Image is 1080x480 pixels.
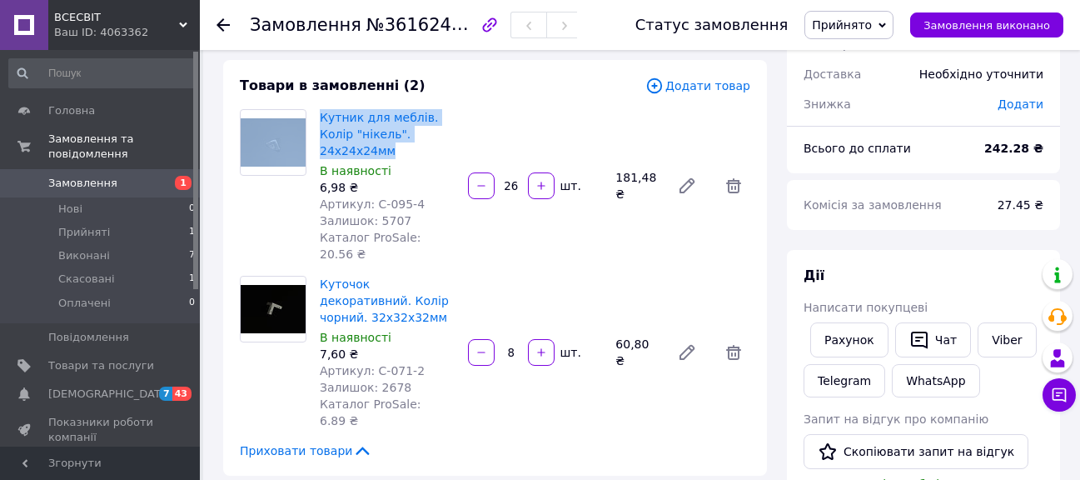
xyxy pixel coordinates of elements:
[804,267,824,283] span: Дії
[58,272,115,287] span: Скасовані
[804,198,942,212] span: Комісія за замовлення
[189,248,195,263] span: 7
[998,198,1043,212] span: 27.45 ₴
[241,285,306,333] img: Куточок декоративний. Колір чорний. 32х32х32мм
[172,387,192,401] span: 43
[241,118,306,167] img: Кутник для меблів. Колір "нікель". 24х24х24мм
[58,296,111,311] span: Оплачені
[812,18,872,32] span: Прийнято
[804,364,885,397] a: Telegram
[48,387,172,402] span: [DEMOGRAPHIC_DATA]
[320,231,421,261] span: Каталог ProSale: 20.56 ₴
[216,17,230,33] div: Повернутися назад
[556,344,583,361] div: шт.
[804,434,1028,469] button: Скопіювати запит на відгук
[910,12,1063,37] button: Замовлення виконано
[892,364,979,397] a: WhatsApp
[717,336,750,369] span: Видалити
[320,197,425,211] span: Артикул: C-095-4
[804,67,861,81] span: Доставка
[189,202,195,217] span: 0
[320,397,421,427] span: Каталог ProSale: 6.89 ₴
[48,132,200,162] span: Замовлення та повідомлення
[189,272,195,287] span: 1
[670,336,704,369] a: Редагувати
[320,179,455,196] div: 6,98 ₴
[810,322,888,357] button: Рахунок
[58,202,82,217] span: Нові
[54,10,179,25] span: ВСЕСВІТ
[189,225,195,240] span: 1
[804,301,928,314] span: Написати покупцеві
[909,56,1053,92] div: Необхідно уточнити
[556,177,583,194] div: шт.
[320,364,425,377] span: Артикул: C-071-2
[240,442,372,459] span: Приховати товари
[320,111,438,157] a: Кутник для меблів. Колір "нікель". 24х24х24мм
[978,322,1036,357] a: Viber
[804,412,988,426] span: Запит на відгук про компанію
[8,58,197,88] input: Пошук
[609,166,664,206] div: 181,48 ₴
[320,381,411,394] span: Залишок: 2678
[48,330,129,345] span: Повідомлення
[984,142,1043,155] b: 242.28 ₴
[366,14,485,35] span: №361624054
[635,17,789,33] div: Статус замовлення
[240,77,426,93] span: Товари в замовленні (2)
[804,37,858,51] span: 2 товари
[609,332,664,372] div: 60,80 ₴
[923,19,1050,32] span: Замовлення виконано
[670,169,704,202] a: Редагувати
[320,277,449,324] a: Куточок декоративний. Колір чорний. 32х32х32мм
[189,296,195,311] span: 0
[804,97,851,111] span: Знижка
[175,176,192,190] span: 1
[48,103,95,118] span: Головна
[48,176,117,191] span: Замовлення
[320,164,391,177] span: В наявності
[320,331,391,344] span: В наявності
[54,25,200,40] div: Ваш ID: 4063362
[804,142,911,155] span: Всього до сплати
[159,387,172,401] span: 7
[895,322,971,357] button: Чат
[717,169,750,202] span: Видалити
[250,15,361,35] span: Замовлення
[320,214,411,227] span: Залишок: 5707
[998,97,1043,111] span: Додати
[48,358,154,373] span: Товари та послуги
[58,225,110,240] span: Прийняті
[645,77,750,95] span: Додати товар
[48,415,154,445] span: Показники роботи компанії
[58,248,110,263] span: Виконані
[1043,378,1076,412] button: Чат з покупцем
[320,346,455,362] div: 7,60 ₴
